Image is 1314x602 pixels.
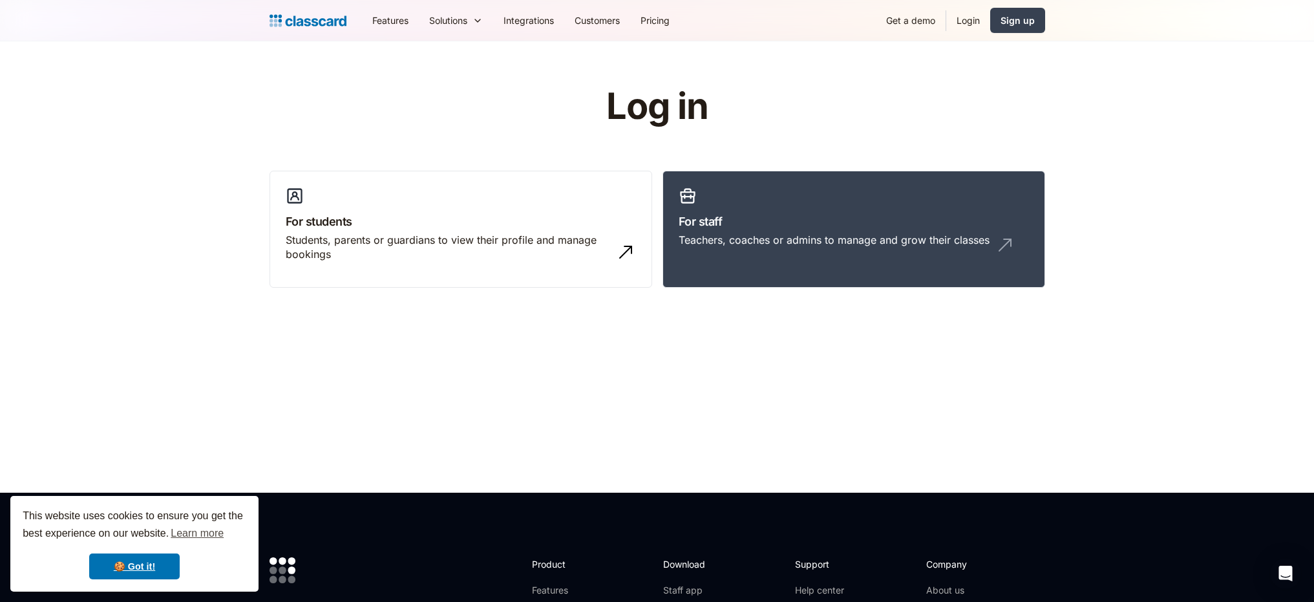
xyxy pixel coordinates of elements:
[362,6,419,35] a: Features
[795,584,847,597] a: Help center
[1001,14,1035,27] div: Sign up
[270,171,652,288] a: For studentsStudents, parents or guardians to view their profile and manage bookings
[564,6,630,35] a: Customers
[795,557,847,571] h2: Support
[630,6,680,35] a: Pricing
[532,584,601,597] a: Features
[679,213,1029,230] h3: For staff
[663,557,716,571] h2: Download
[876,6,946,35] a: Get a demo
[286,233,610,262] div: Students, parents or guardians to view their profile and manage bookings
[990,8,1045,33] a: Sign up
[89,554,180,579] a: dismiss cookie message
[662,171,1045,288] a: For staffTeachers, coaches or admins to manage and grow their classes
[493,6,564,35] a: Integrations
[419,6,493,35] div: Solutions
[169,524,226,543] a: learn more about cookies
[270,12,346,30] a: home
[926,557,1012,571] h2: Company
[663,584,716,597] a: Staff app
[429,14,467,27] div: Solutions
[1270,558,1301,589] div: Open Intercom Messenger
[452,87,862,127] h1: Log in
[10,496,259,592] div: cookieconsent
[946,6,990,35] a: Login
[286,213,636,230] h3: For students
[679,233,990,247] div: Teachers, coaches or admins to manage and grow their classes
[926,584,1012,597] a: About us
[532,557,601,571] h2: Product
[23,508,246,543] span: This website uses cookies to ensure you get the best experience on our website.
